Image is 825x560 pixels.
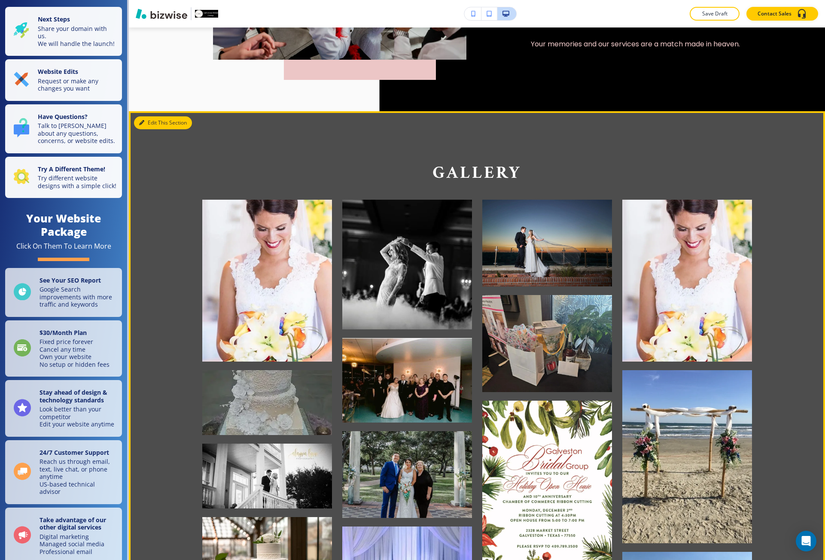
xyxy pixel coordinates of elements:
[40,276,101,284] strong: See Your SEO Report
[38,15,70,23] strong: Next Steps
[796,531,816,551] div: Open Intercom Messenger
[432,163,521,184] p: Gallery
[5,380,122,437] a: Stay ahead of design & technology standardsLook better than your competitorEdit your website anytime
[758,10,792,18] p: Contact Sales
[38,122,117,145] p: Talk to [PERSON_NAME] about any questions, concerns, or website edits.
[38,113,88,121] strong: Have Questions?
[5,440,122,504] a: 24/7 Customer SupportReach us through email, text, live chat, or phone anytimeUS-based technical ...
[5,59,122,101] button: Website EditsRequest or make any changes you want
[5,7,122,56] button: Next StepsShare your domain with us.We will handle the launch!
[5,212,122,238] h4: Your Website Package
[136,9,187,19] img: Bizwise Logo
[5,320,122,377] a: $30/Month PlanFixed price foreverCancel any timeOwn your websiteNo setup or hidden fees
[701,10,728,18] p: Save Draft
[40,533,117,556] p: Digital marketing Managed social media Professional email
[38,165,105,173] strong: Try A Different Theme!
[40,448,109,457] strong: 24/7 Customer Support
[40,338,110,368] p: Fixed price forever Cancel any time Own your website No setup or hidden fees
[40,329,87,337] strong: $ 30 /Month Plan
[40,458,117,496] p: Reach us through email, text, live chat, or phone anytime US-based technical advisor
[38,77,117,92] p: Request or make any changes you want
[38,25,117,48] p: Share your domain with us. We will handle the launch!
[40,388,107,404] strong: Stay ahead of design & technology standards
[40,405,117,428] p: Look better than your competitor Edit your website anytime
[195,10,218,18] img: Your Logo
[746,7,818,21] button: Contact Sales
[38,67,78,76] strong: Website Edits
[38,174,117,189] p: Try different website designs with a simple click!
[690,7,740,21] button: Save Draft
[40,286,117,308] p: Google Search improvements with more traffic and keywords
[16,242,111,251] div: Click On Them To Learn More
[134,116,192,129] button: Edit This Section
[5,157,122,198] button: Try A Different Theme!Try different website designs with a simple click!
[5,268,122,317] a: See Your SEO ReportGoogle Search improvements with more traffic and keywords
[531,40,740,49] span: Your memories and our services are a match made in heaven.
[40,516,106,532] strong: Take advantage of our other digital services
[5,104,122,153] button: Have Questions?Talk to [PERSON_NAME] about any questions, concerns, or website edits.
